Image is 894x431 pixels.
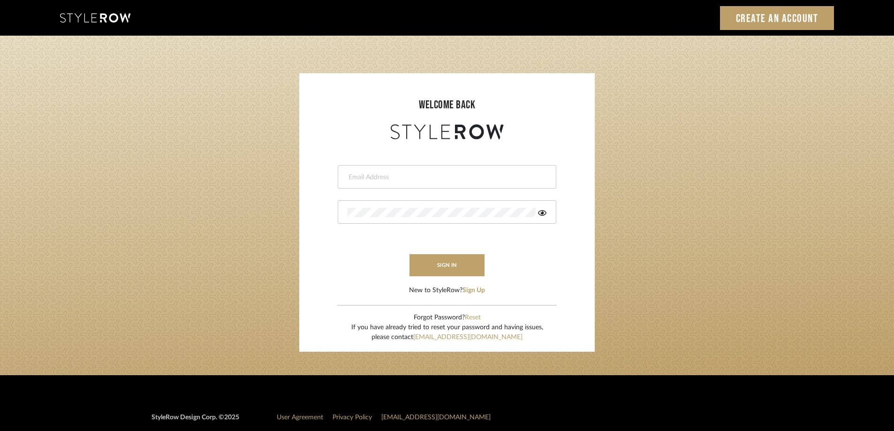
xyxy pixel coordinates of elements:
a: Create an Account [720,6,834,30]
a: Privacy Policy [333,414,372,421]
button: Sign Up [462,286,485,295]
div: If you have already tried to reset your password and having issues, please contact [351,323,543,342]
input: Email Address [348,173,544,182]
div: welcome back [309,97,585,113]
button: sign in [409,254,485,276]
button: Reset [465,313,481,323]
a: [EMAIL_ADDRESS][DOMAIN_NAME] [381,414,491,421]
a: [EMAIL_ADDRESS][DOMAIN_NAME] [413,334,523,340]
div: New to StyleRow? [409,286,485,295]
div: StyleRow Design Corp. ©2025 [152,413,239,430]
div: Forgot Password? [351,313,543,323]
a: User Agreement [277,414,323,421]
